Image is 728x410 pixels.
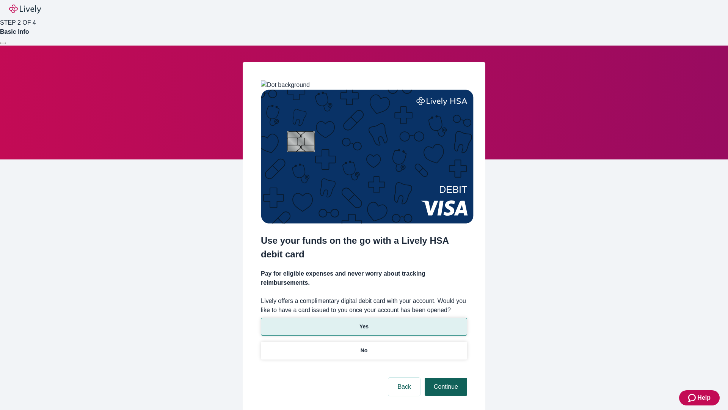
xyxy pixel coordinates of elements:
[261,90,474,224] img: Debit card
[361,347,368,355] p: No
[261,80,310,90] img: Dot background
[697,393,711,402] span: Help
[688,393,697,402] svg: Zendesk support icon
[425,378,467,396] button: Continue
[261,318,467,336] button: Yes
[261,296,467,315] label: Lively offers a complimentary digital debit card with your account. Would you like to have a card...
[261,342,467,360] button: No
[359,323,369,331] p: Yes
[9,5,41,14] img: Lively
[388,378,420,396] button: Back
[261,269,467,287] h4: Pay for eligible expenses and never worry about tracking reimbursements.
[679,390,720,405] button: Zendesk support iconHelp
[261,234,467,261] h2: Use your funds on the go with a Lively HSA debit card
